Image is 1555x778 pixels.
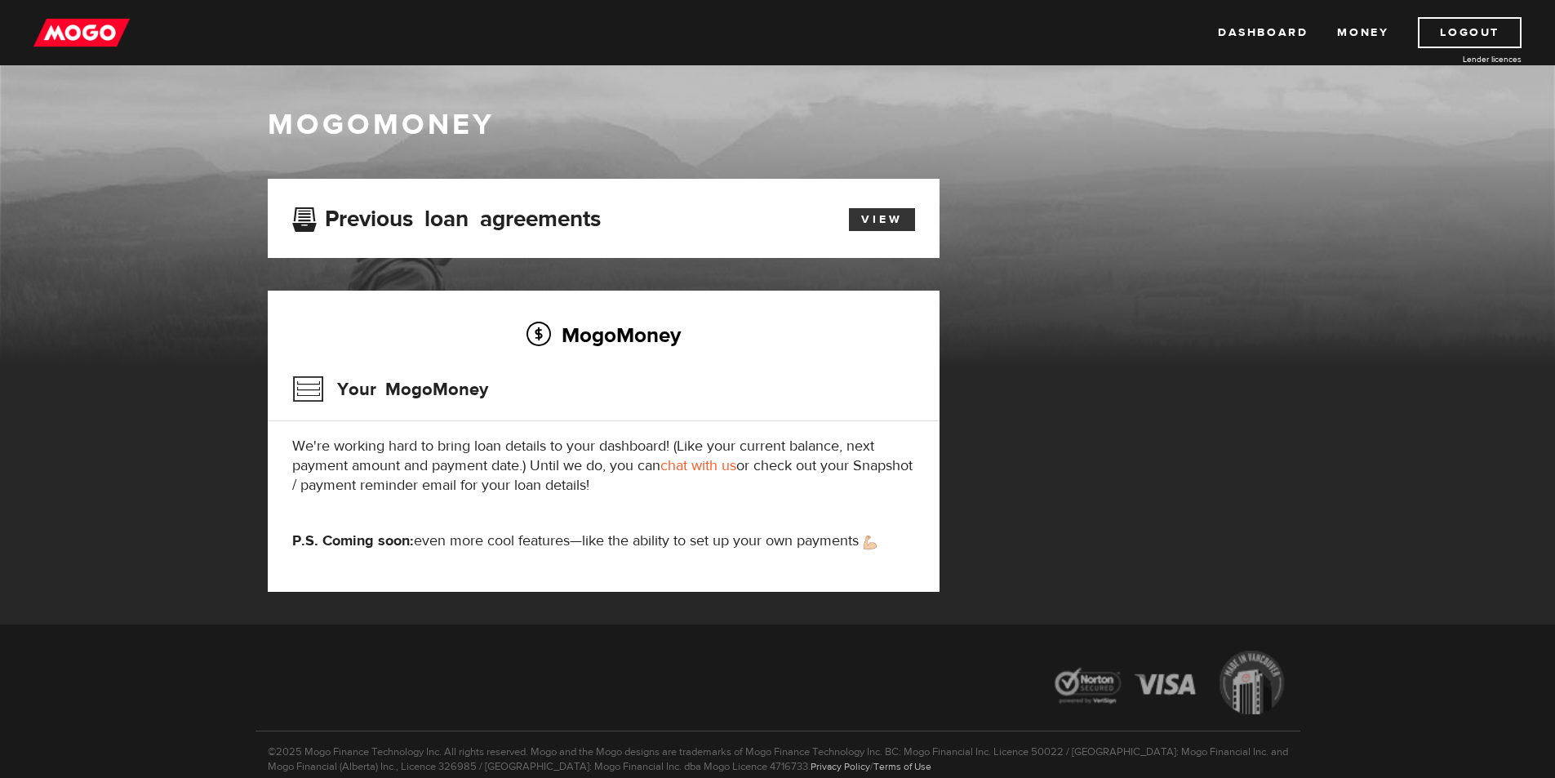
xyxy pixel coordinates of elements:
h3: Your MogoMoney [292,368,488,411]
h2: MogoMoney [292,318,915,352]
strong: P.S. Coming soon: [292,531,414,550]
iframe: LiveChat chat widget [1228,398,1555,778]
img: mogo_logo-11ee424be714fa7cbb0f0f49df9e16ec.png [33,17,130,48]
a: Privacy Policy [811,760,870,773]
img: legal-icons-92a2ffecb4d32d839781d1b4e4802d7b.png [1039,638,1300,731]
a: chat with us [660,456,736,475]
p: ©2025 Mogo Finance Technology Inc. All rights reserved. Mogo and the Mogo designs are trademarks ... [255,731,1300,774]
p: We're working hard to bring loan details to your dashboard! (Like your current balance, next paym... [292,437,915,496]
img: strong arm emoji [864,536,877,549]
a: Terms of Use [873,760,931,773]
h3: Previous loan agreements [292,206,601,227]
a: Lender licences [1399,53,1522,65]
a: Money [1337,17,1388,48]
a: Dashboard [1218,17,1308,48]
a: Logout [1418,17,1522,48]
a: View [849,208,915,231]
p: even more cool features—like the ability to set up your own payments [292,531,915,551]
h1: MogoMoney [268,108,1288,142]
